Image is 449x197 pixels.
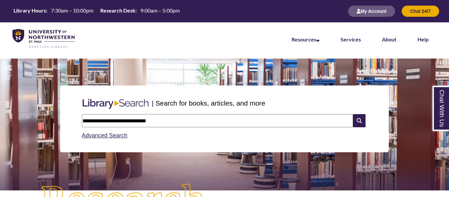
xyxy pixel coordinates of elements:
[11,7,48,14] th: Library Hours:
[11,7,182,16] a: Hours Today
[348,8,395,14] a: My Account
[12,29,75,49] img: UNWSP Library Logo
[382,36,396,42] a: About
[82,132,128,139] a: Advanced Search
[353,114,366,127] i: Search
[11,7,182,15] table: Hours Today
[402,8,439,14] a: Chat 24/7
[292,36,319,42] a: Resources
[348,6,395,17] button: My Account
[98,7,138,14] th: Research Desk:
[417,36,429,42] a: Help
[402,6,439,17] button: Chat 24/7
[152,98,265,108] p: | Search for books, articles, and more
[79,96,152,111] img: Libary Search
[51,7,93,13] span: 7:30am – 10:00pm
[140,7,180,13] span: 9:00am – 5:00pm
[341,36,361,42] a: Services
